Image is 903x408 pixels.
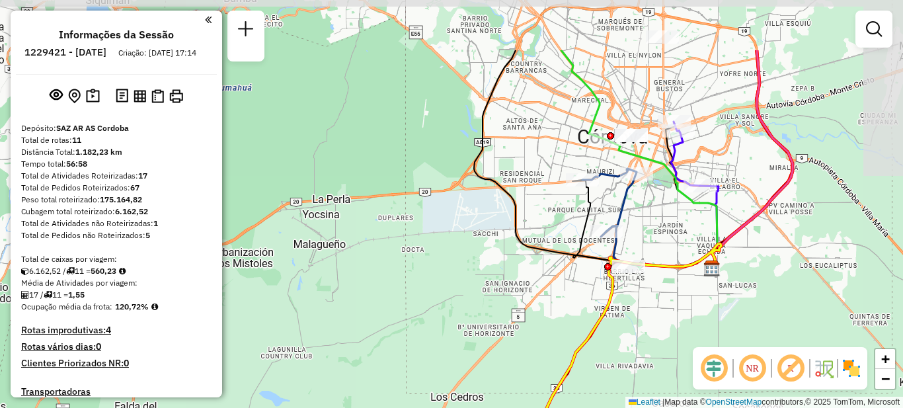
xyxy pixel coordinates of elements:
button: Logs desbloquear sessão [113,86,131,106]
img: Fluxo de ruas [813,358,834,379]
strong: 5 [145,230,150,240]
img: SAZ AR AS Cordoba [703,260,721,277]
div: Total de Atividades Roteirizadas: [21,170,212,182]
strong: 1 [153,218,158,228]
img: Exibir/Ocultar setores [841,358,862,379]
h4: Rotas improdutivas: [21,325,212,336]
button: Exibir sessão original [47,85,65,106]
div: Tempo total: [21,158,212,170]
strong: 56:58 [66,159,87,169]
button: Visualizar relatório de Roteirização [131,87,149,104]
span: | [662,397,664,407]
strong: 4 [106,324,111,336]
i: Meta Caixas/viagem: 297,52 Diferença: 262,71 [119,267,126,275]
div: Total de caixas por viagem: [21,253,212,265]
a: Zoom out [875,369,895,389]
button: Centralizar mapa no depósito ou ponto de apoio [65,86,83,106]
h4: Informações da Sessão [59,28,174,41]
strong: 6.162,52 [115,206,148,216]
div: 6.162,52 / 11 = [21,265,212,277]
i: Total de rotas [66,267,75,275]
a: Leaflet [629,397,660,407]
div: Criação: [DATE] 17:14 [113,47,202,59]
i: Cubagem total roteirizado [21,267,29,275]
h4: Clientes Priorizados NR: [21,358,212,369]
span: Ocultar NR [736,352,768,384]
button: Imprimir Rotas [167,87,186,106]
div: Map data © contributors,© 2025 TomTom, Microsoft [625,397,903,408]
em: Média calculada utilizando a maior ocupação (%Peso ou %Cubagem) de cada rota da sessão. Rotas cro... [151,303,158,311]
h6: 1229421 - [DATE] [24,46,106,58]
span: Exibir rótulo [775,352,806,384]
span: Ocultar deslocamento [698,352,730,384]
strong: 67 [130,183,139,192]
div: Depósito: [21,122,212,134]
span: − [881,370,890,387]
strong: 1.182,23 km [75,147,122,157]
div: Total de Pedidos não Roteirizados: [21,229,212,241]
div: Cubagem total roteirizado: [21,206,212,218]
div: 17 / 11 = [21,289,212,301]
strong: 11 [72,135,81,145]
h4: Transportadoras [21,386,212,397]
div: Total de Atividades não Roteirizadas: [21,218,212,229]
strong: 1,55 [68,290,85,300]
span: Ocupação média da frota: [21,302,112,311]
div: Total de Pedidos Roteirizados: [21,182,212,194]
strong: 0 [96,341,101,352]
i: Total de rotas [44,291,52,299]
a: Nova sessão e pesquisa [233,16,259,46]
strong: SAZ AR AS Cordoba [56,123,129,133]
a: Zoom in [875,349,895,369]
div: Atividade não roteirizada - CENCOSUD S.A. [615,129,648,142]
strong: 560,23 [91,266,116,276]
div: Peso total roteirizado: [21,194,212,206]
strong: 0 [124,357,129,369]
div: Distância Total: [21,146,212,158]
a: Clique aqui para minimizar o painel [205,12,212,27]
div: Total de rotas: [21,134,212,146]
a: Exibir filtros [861,16,887,42]
button: Painel de Sugestão [83,86,102,106]
button: Visualizar Romaneio [149,87,167,106]
h4: Rotas vários dias: [21,341,212,352]
div: Média de Atividades por viagem: [21,277,212,289]
strong: 175.164,82 [100,194,142,204]
a: OpenStreetMap [706,397,762,407]
strong: 17 [138,171,147,181]
span: + [881,350,890,367]
i: Total de Atividades [21,291,29,299]
strong: 120,72% [115,302,149,311]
